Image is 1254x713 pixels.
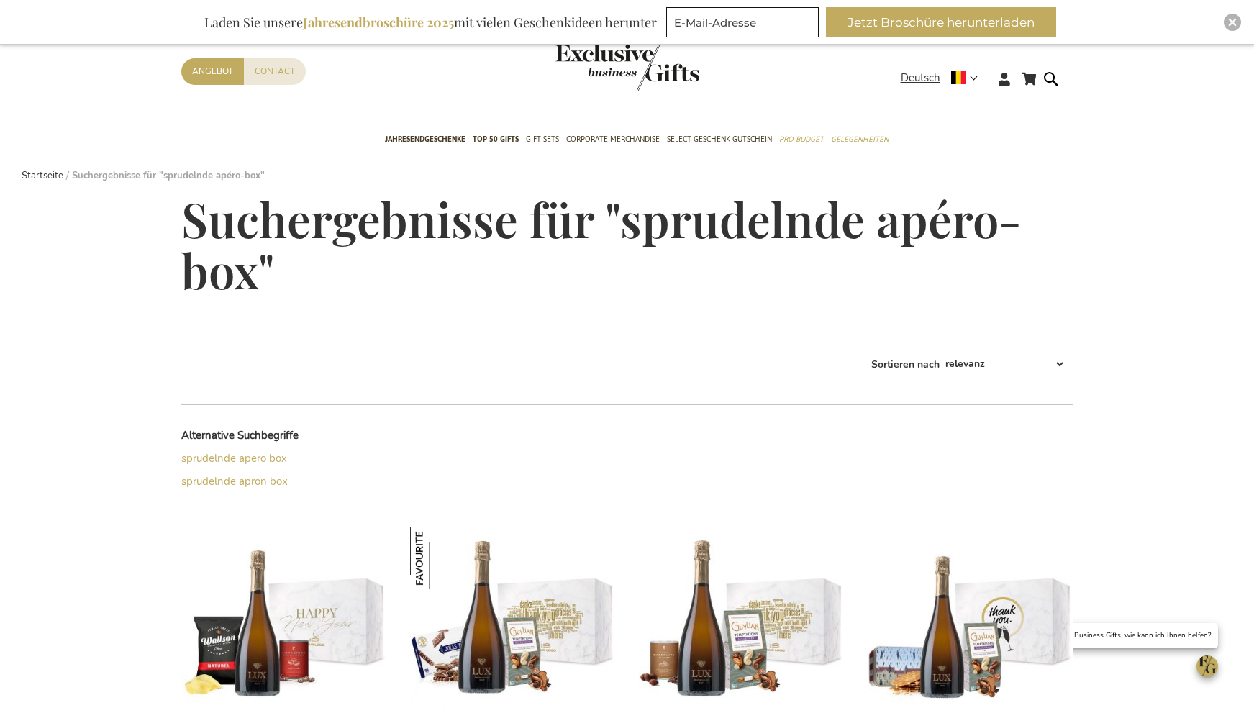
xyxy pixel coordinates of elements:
dt: Alternative Suchbegriffe [181,428,404,443]
span: Gelegenheiten [831,132,889,147]
span: Pro Budget [779,132,824,147]
img: Close [1228,18,1237,27]
span: Jahresendgeschenke [385,132,465,147]
strong: Suchergebnisse für "sprudelnde apéro-box" [72,169,265,182]
div: Close [1224,14,1241,31]
div: Deutsch [901,70,987,86]
span: TOP 50 Gifts [473,132,519,147]
b: Jahresendbroschüre 2025 [303,14,454,31]
span: Deutsch [901,70,940,86]
button: Jetzt Broschüre herunterladen [826,7,1056,37]
span: Corporate Merchandise [566,132,660,147]
a: Startseite [22,169,63,182]
a: sprudelnde apero box [181,451,287,466]
span: Gift Sets [526,132,559,147]
input: E-Mail-Adresse [666,7,819,37]
span: Select Geschenk Gutschein [667,132,772,147]
a: store logo [555,44,627,91]
div: Laden Sie unsere mit vielen Geschenkideen herunter [198,7,663,37]
img: Exclusive Business gifts logo [555,44,699,91]
a: Contact [244,58,306,85]
label: Sortieren nach [871,357,940,371]
img: Sprudelnde Temptations Box [410,527,472,589]
a: Angebot [181,58,244,85]
a: sprudelnde apron box [181,474,288,489]
form: marketing offers and promotions [666,7,823,42]
span: Suchergebnisse für "sprudelnde apéro-box" [181,188,1022,301]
